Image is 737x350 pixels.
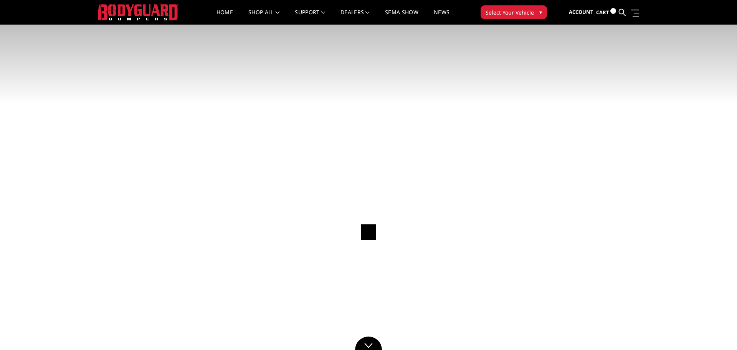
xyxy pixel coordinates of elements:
[340,10,370,25] a: Dealers
[569,8,593,15] span: Account
[539,8,542,16] span: ▾
[385,10,418,25] a: SEMA Show
[98,4,178,20] img: BODYGUARD BUMPERS
[295,10,325,25] a: Support
[248,10,279,25] a: shop all
[596,2,616,23] a: Cart
[596,9,609,16] span: Cart
[481,5,547,19] button: Select Your Vehicle
[216,10,233,25] a: Home
[355,337,382,350] a: Click to Down
[434,10,449,25] a: News
[486,8,534,17] span: Select Your Vehicle
[569,2,593,23] a: Account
